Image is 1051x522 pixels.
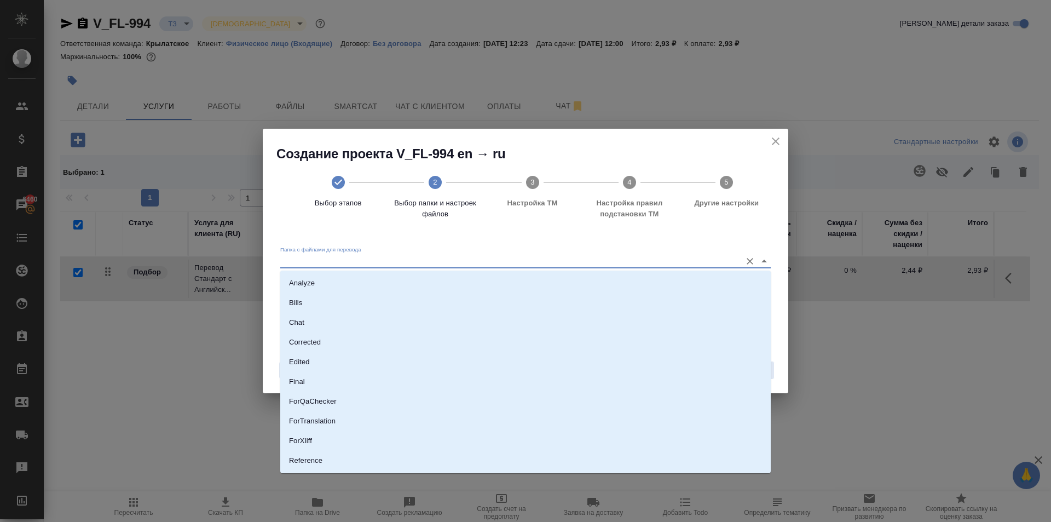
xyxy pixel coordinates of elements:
span: Настройка правил подстановки TM [585,198,673,220]
span: Настройка ТМ [488,198,576,209]
button: Close [757,254,772,269]
p: Corrected [289,337,321,348]
text: 3 [530,178,534,186]
p: Analyze [289,278,315,289]
p: Bills [289,297,302,308]
button: close [767,133,784,150]
p: ForXliff [289,435,312,446]
p: Edited [289,357,310,368]
span: Выбор папки и настроек файлов [391,198,479,220]
label: Папка с файлами для перевода [280,246,361,252]
text: 5 [725,178,729,186]
p: ForQaChecker [289,396,337,407]
h2: Создание проекта V_FL-994 en → ru [276,145,788,163]
span: Другие настройки [683,198,771,209]
p: Reference [289,455,322,466]
text: 4 [627,178,631,186]
span: Выбор этапов [294,198,382,209]
button: Назад [279,362,314,379]
p: ForTranslation [289,416,336,427]
button: Очистить [742,254,758,269]
p: Final [289,376,305,387]
text: 2 [433,178,437,186]
p: Chat [289,317,304,328]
